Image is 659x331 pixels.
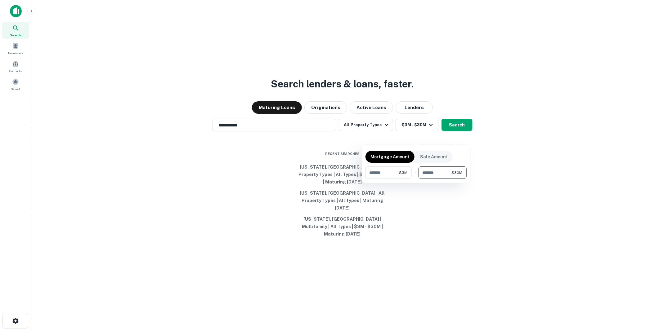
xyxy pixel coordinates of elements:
[628,281,659,311] iframe: Chat Widget
[420,153,448,160] p: Sale Amount
[451,170,462,175] span: $30M
[414,166,416,179] div: -
[370,153,410,160] p: Mortgage Amount
[399,170,407,175] span: $3M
